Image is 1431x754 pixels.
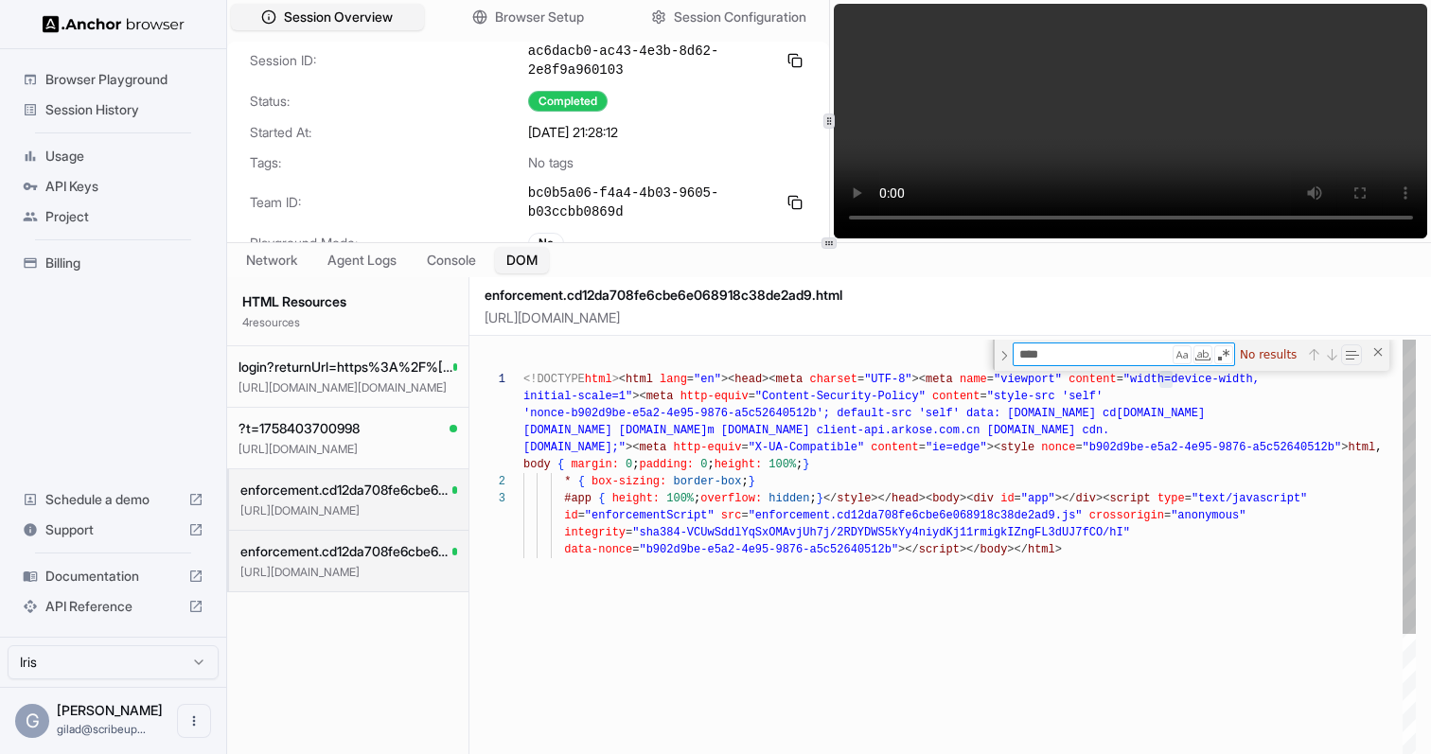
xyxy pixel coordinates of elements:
[15,171,211,202] div: API Keys
[45,100,203,119] span: Session History
[15,515,211,545] div: Support
[45,70,203,89] span: Browser Playground
[15,64,211,95] div: Browser Playground
[15,591,211,622] div: API Reference
[45,520,181,539] span: Support
[57,722,146,736] span: gilad@scribeup.io
[45,177,203,196] span: API Keys
[15,561,211,591] div: Documentation
[15,95,211,125] div: Session History
[43,15,185,33] img: Anchor Logo
[15,202,211,232] div: Project
[45,207,203,226] span: Project
[45,597,181,616] span: API Reference
[15,141,211,171] div: Usage
[15,248,211,278] div: Billing
[45,490,181,509] span: Schedule a demo
[45,147,203,166] span: Usage
[15,704,49,738] div: G
[15,484,211,515] div: Schedule a demo
[45,567,181,586] span: Documentation
[177,704,211,738] button: Open menu
[45,254,203,272] span: Billing
[57,702,163,718] span: Gilad Spitzer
